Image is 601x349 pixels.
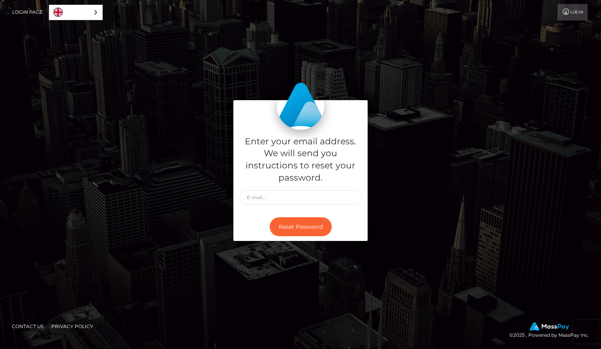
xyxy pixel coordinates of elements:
a: Login [558,4,588,21]
a: Privacy Policy [48,320,96,332]
div: Language [49,5,103,20]
img: MassPay [530,322,569,331]
a: English [49,5,102,20]
a: Login Page [12,4,43,21]
h5: Enter your email address. We will send you instructions to reset your password. [239,136,362,184]
img: MassPay Login [277,82,324,130]
input: E-mail... [239,190,362,205]
button: Reset Password [270,217,332,237]
div: © 2025 , Powered by MassPay Inc. [509,322,595,340]
aside: Language selected: English [49,5,103,20]
a: Contact Us [9,320,47,332]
